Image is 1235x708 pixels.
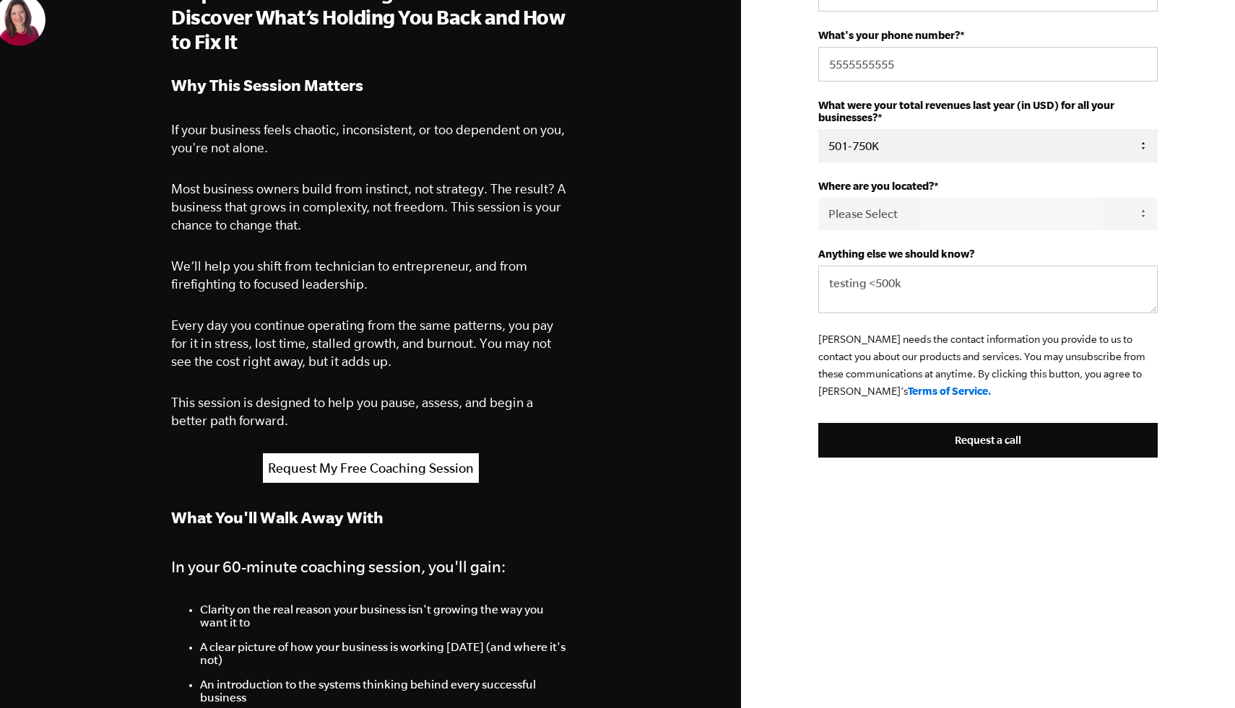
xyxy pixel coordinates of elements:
span: A clear picture of how your business is working [DATE] (and where it's not) [200,640,565,666]
span: Every day you continue operating from the same patterns, you pay for it in stress, lost time, sta... [171,318,553,369]
span: We’ll help you shift from technician to entrepreneur, and from firefighting to focused leadership. [171,258,527,292]
a: Request My Free Coaching Session [263,453,479,483]
span: An introduction to the systems thinking behind every successful business [200,678,536,704]
h4: In your 60-minute coaching session, you'll gain: [171,554,570,580]
strong: Where are you located? [818,180,934,192]
strong: Anything else we should know? [818,248,974,260]
strong: What You'll Walk Away With [171,508,383,526]
p: [PERSON_NAME] needs the contact information you provide to us to contact you about our products a... [818,331,1158,400]
input: Request a call [818,423,1158,458]
strong: What were your total revenues last year (in USD) for all your businesses? [818,99,1114,123]
span: If your business feels chaotic, inconsistent, or too dependent on you, you're not alone. [171,122,565,155]
strong: Why This Session Matters [171,76,363,94]
strong: What's your phone number? [818,29,960,41]
span: Clarity on the real reason your business isn't growing the way you want it to [200,603,544,629]
a: Terms of Service. [908,385,992,397]
iframe: Chat Widget [1163,639,1235,708]
textarea: testing <500k [818,266,1158,313]
span: This session is designed to help you pause, assess, and begin a better path forward. [171,395,533,428]
span: Most business owners build from instinct, not strategy. The result? A business that grows in comp... [171,181,565,232]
